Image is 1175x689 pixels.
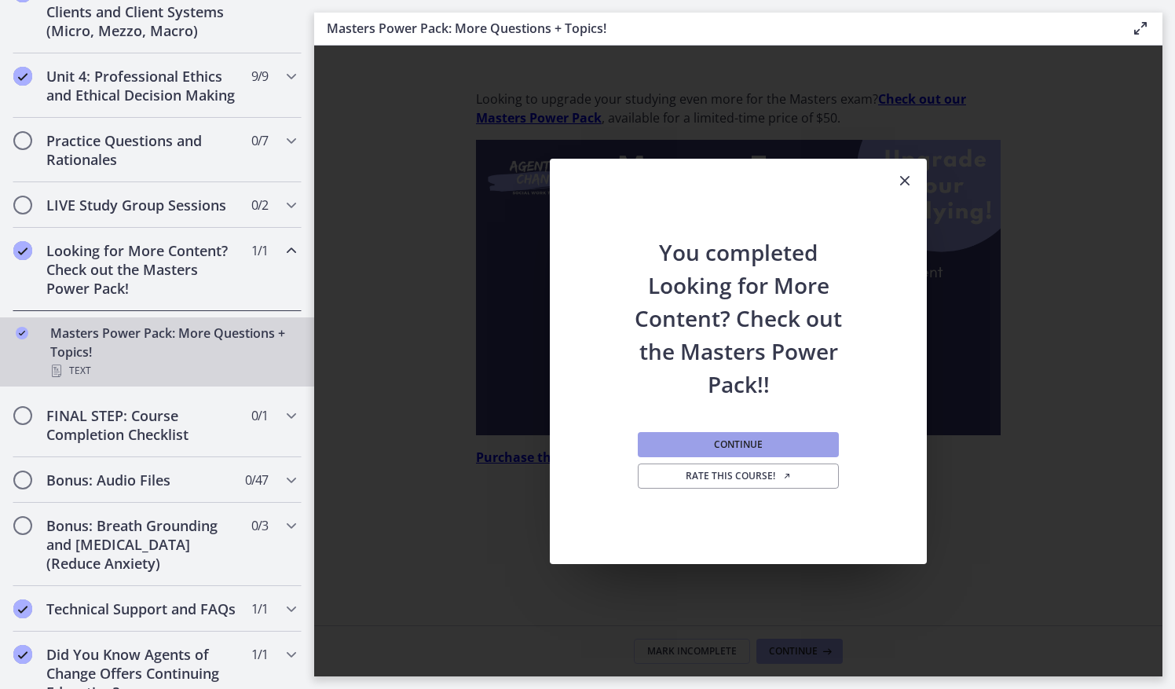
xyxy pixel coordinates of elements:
[50,324,295,380] div: Masters Power Pack: More Questions + Topics!
[251,67,268,86] span: 9 / 9
[251,406,268,425] span: 0 / 1
[46,599,238,618] h2: Technical Support and FAQs
[638,432,839,457] button: Continue
[13,645,32,664] i: Completed
[16,327,28,339] i: Completed
[635,204,842,401] h2: You completed Looking for More Content? Check out the Masters Power Pack!!
[245,471,268,489] span: 0 / 47
[714,438,763,451] span: Continue
[46,67,238,104] h2: Unit 4: Professional Ethics and Ethical Decision Making
[46,406,238,444] h2: FINAL STEP: Course Completion Checklist
[13,599,32,618] i: Completed
[686,470,792,482] span: Rate this course!
[50,361,295,380] div: Text
[46,241,238,298] h2: Looking for More Content? Check out the Masters Power Pack!
[251,131,268,150] span: 0 / 7
[883,159,927,204] button: Close
[251,241,268,260] span: 1 / 1
[251,599,268,618] span: 1 / 1
[327,19,1106,38] h3: Masters Power Pack: More Questions + Topics!
[46,516,238,573] h2: Bonus: Breath Grounding and [MEDICAL_DATA] (Reduce Anxiety)
[46,196,238,214] h2: LIVE Study Group Sessions
[251,196,268,214] span: 0 / 2
[46,471,238,489] h2: Bonus: Audio Files
[251,516,268,535] span: 0 / 3
[46,131,238,169] h2: Practice Questions and Rationales
[13,67,32,86] i: Completed
[638,464,839,489] a: Rate this course! Opens in a new window
[251,645,268,664] span: 1 / 1
[13,241,32,260] i: Completed
[782,471,792,481] i: Opens in a new window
